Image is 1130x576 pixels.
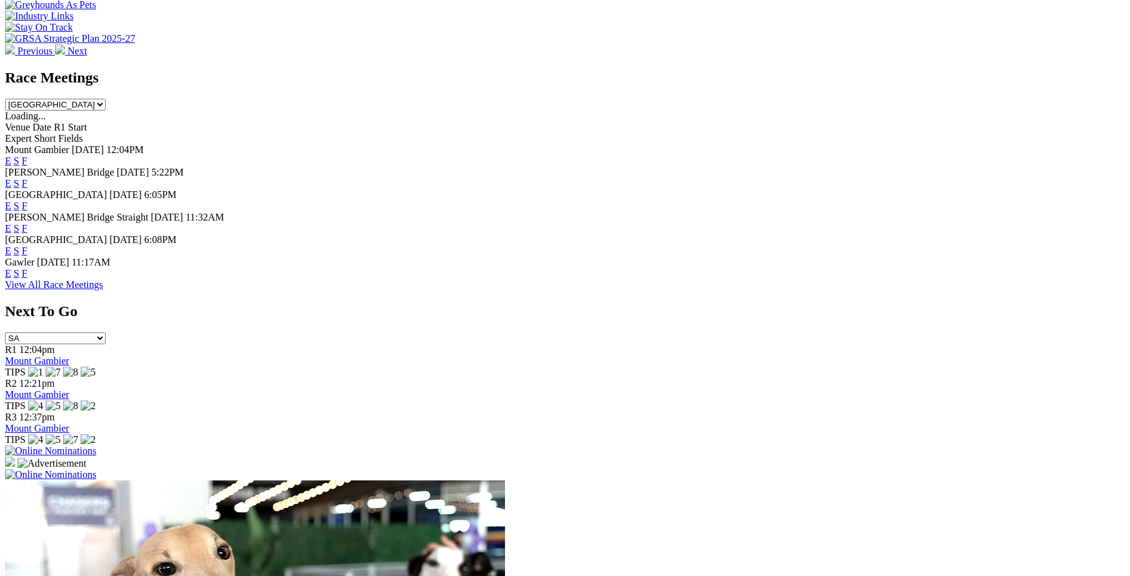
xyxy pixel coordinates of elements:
span: [PERSON_NAME] Bridge [5,167,114,177]
img: 4 [28,400,43,412]
span: Fields [58,133,82,144]
a: E [5,268,11,279]
span: [DATE] [72,144,104,155]
img: Stay On Track [5,22,72,33]
span: Next [67,46,87,56]
img: 2 [81,434,96,445]
img: Online Nominations [5,469,96,480]
img: 4 [28,434,43,445]
span: TIPS [5,434,26,445]
img: 8 [63,400,78,412]
span: R1 Start [54,122,87,132]
span: Previous [17,46,52,56]
span: 12:04pm [19,344,55,355]
a: S [14,201,19,211]
a: Mount Gambier [5,355,69,366]
img: Industry Links [5,11,74,22]
a: S [14,268,19,279]
a: E [5,223,11,234]
span: [DATE] [151,212,183,222]
a: Previous [5,46,55,56]
a: Next [55,46,87,56]
span: 12:21pm [19,378,55,389]
span: Date [32,122,51,132]
span: 6:08PM [144,234,177,245]
h2: Race Meetings [5,69,1125,86]
span: 6:05PM [144,189,177,200]
img: Advertisement [17,458,86,469]
span: [DATE] [109,189,142,200]
span: 12:37pm [19,412,55,422]
img: GRSA Strategic Plan 2025-27 [5,33,135,44]
img: 1 [28,367,43,378]
span: [DATE] [117,167,149,177]
img: chevron-right-pager-white.svg [55,44,65,54]
span: Mount Gambier [5,144,69,155]
img: Online Nominations [5,445,96,457]
span: Loading... [5,111,46,121]
a: F [22,246,27,256]
a: S [14,223,19,234]
a: F [22,178,27,189]
span: [PERSON_NAME] Bridge Straight [5,212,148,222]
a: Mount Gambier [5,423,69,434]
img: 5 [46,434,61,445]
span: 5:22PM [151,167,184,177]
a: F [22,201,27,211]
img: chevron-left-pager-white.svg [5,44,15,54]
a: Mount Gambier [5,389,69,400]
a: E [5,201,11,211]
img: 7 [46,367,61,378]
span: [DATE] [37,257,69,267]
span: Venue [5,122,30,132]
a: S [14,178,19,189]
span: TIPS [5,400,26,411]
a: S [14,156,19,166]
span: 11:32AM [186,212,224,222]
img: 8 [63,367,78,378]
span: R2 [5,378,17,389]
a: View All Race Meetings [5,279,103,290]
a: S [14,246,19,256]
span: 11:17AM [72,257,111,267]
img: 15187_Greyhounds_GreysPlayCentral_Resize_SA_WebsiteBanner_300x115_2025.jpg [5,457,15,467]
span: Expert [5,133,32,144]
a: E [5,178,11,189]
img: 5 [81,367,96,378]
span: [GEOGRAPHIC_DATA] [5,234,107,245]
span: [DATE] [109,234,142,245]
span: 12:04PM [106,144,144,155]
span: [GEOGRAPHIC_DATA] [5,189,107,200]
img: 7 [63,434,78,445]
img: 5 [46,400,61,412]
span: TIPS [5,367,26,377]
h2: Next To Go [5,303,1125,320]
a: E [5,246,11,256]
span: Short [34,133,56,144]
span: R3 [5,412,17,422]
a: F [22,223,27,234]
a: E [5,156,11,166]
a: F [22,156,27,166]
a: F [22,268,27,279]
span: R1 [5,344,17,355]
img: 2 [81,400,96,412]
span: Gawler [5,257,34,267]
